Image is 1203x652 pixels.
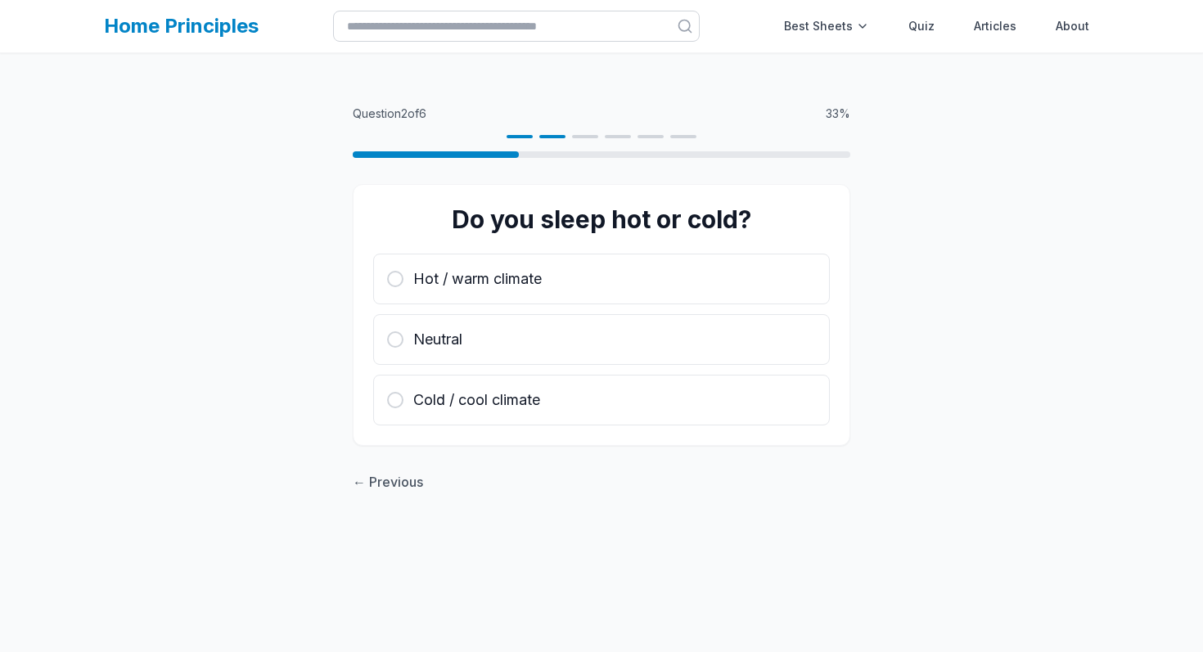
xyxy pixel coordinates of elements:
[373,375,830,425] button: Cold / cool climate
[964,10,1026,43] a: Articles
[353,472,423,492] button: ← Previous
[104,14,259,38] a: Home Principles
[373,205,830,234] h1: Do you sleep hot or cold?
[1046,10,1099,43] a: About
[413,389,540,411] span: Cold / cool climate
[373,254,830,304] button: Hot / warm climate
[413,268,542,290] span: Hot / warm climate
[774,10,879,43] div: Best Sheets
[373,314,830,365] button: Neutral
[353,106,426,122] span: Question 2 of 6
[826,106,850,122] span: 33 %
[899,10,944,43] a: Quiz
[413,328,462,351] span: Neutral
